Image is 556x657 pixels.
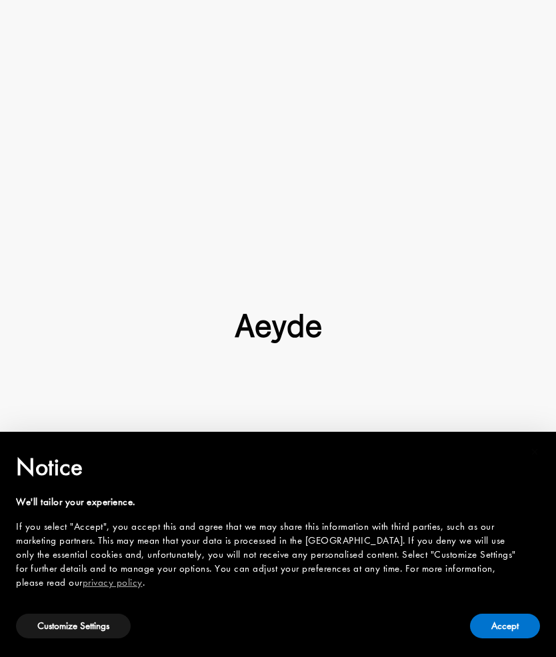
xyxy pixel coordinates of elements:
[519,436,551,468] button: Close this notice
[16,520,519,590] div: If you select "Accept", you accept this and agree that we may share this information with third p...
[531,441,539,462] span: ×
[16,495,519,509] div: We'll tailor your experience.
[16,614,131,638] button: Customize Settings
[83,576,143,589] a: privacy policy
[16,450,519,484] h2: Notice
[470,614,540,638] button: Accept
[235,314,321,343] img: footer-logo.svg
